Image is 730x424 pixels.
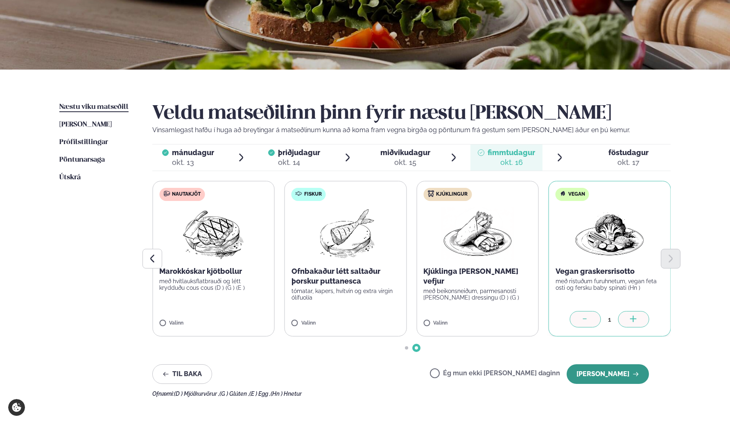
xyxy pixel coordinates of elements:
span: Prófílstillingar [59,139,108,146]
span: föstudagur [608,148,649,157]
a: Næstu viku matseðill [59,102,129,112]
span: (D ) Mjólkurvörur , [174,390,219,397]
button: Previous slide [142,249,162,268]
p: Vinsamlegast hafðu í huga að breytingar á matseðlinum kunna að koma fram vegna birgða og pöntunum... [152,125,671,135]
span: Go to slide 2 [415,346,418,350]
a: Prófílstillingar [59,138,108,147]
h2: Veldu matseðilinn þinn fyrir næstu [PERSON_NAME] [152,102,671,125]
img: fish.svg [296,190,302,197]
p: tómatar, kapers, hvítvín og extra virgin ólífuolía [292,288,400,301]
span: Næstu viku matseðill [59,104,129,111]
p: með ristuðum furuhnetum, vegan feta osti og fersku baby spínati (Hn ) [556,278,664,291]
img: Vegan.svg [560,190,566,197]
p: Marokkóskar kjötbollur [159,266,268,276]
p: með beikonsneiðum, parmesanosti [PERSON_NAME] dressingu (D ) (G ) [423,288,532,301]
a: Cookie settings [8,399,25,416]
button: [PERSON_NAME] [567,364,649,384]
span: [PERSON_NAME] [59,121,112,128]
img: Vegan.png [574,207,646,260]
div: okt. 17 [608,158,649,167]
span: Go to slide 1 [405,346,408,350]
span: Fiskur [304,191,322,198]
img: beef.svg [163,190,170,197]
span: Pöntunarsaga [59,156,105,163]
span: þriðjudagur [278,148,320,157]
div: Ofnæmi: [152,390,671,397]
p: Ofnbakaður létt saltaður þorskur puttanesca [292,266,400,286]
img: Beef-Meat.png [177,207,250,260]
span: mánudagur [172,148,214,157]
img: Fish.png [309,207,382,260]
a: Útskrá [59,173,81,183]
p: með hvítlauksflatbrauði og létt krydduðu cous cous (D ) (G ) (E ) [159,278,268,291]
span: fimmtudagur [488,148,535,157]
a: [PERSON_NAME] [59,120,112,130]
span: Útskrá [59,174,81,181]
a: Pöntunarsaga [59,155,105,165]
img: chicken.svg [427,190,434,197]
span: (G ) Glúten , [219,390,249,397]
button: Til baka [152,364,212,384]
button: Next slide [661,249,680,268]
div: okt. 14 [278,158,320,167]
div: okt. 15 [380,158,430,167]
p: Vegan graskersrisotto [556,266,664,276]
span: Vegan [568,191,585,198]
img: Wraps.png [441,207,513,260]
div: okt. 13 [172,158,214,167]
p: Kjúklinga [PERSON_NAME] vefjur [423,266,532,286]
span: Nautakjöt [172,191,201,198]
span: (E ) Egg , [249,390,271,397]
span: miðvikudagur [380,148,430,157]
div: 1 [601,315,618,324]
div: okt. 16 [488,158,535,167]
span: (Hn ) Hnetur [271,390,302,397]
span: Kjúklingur [436,191,468,198]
